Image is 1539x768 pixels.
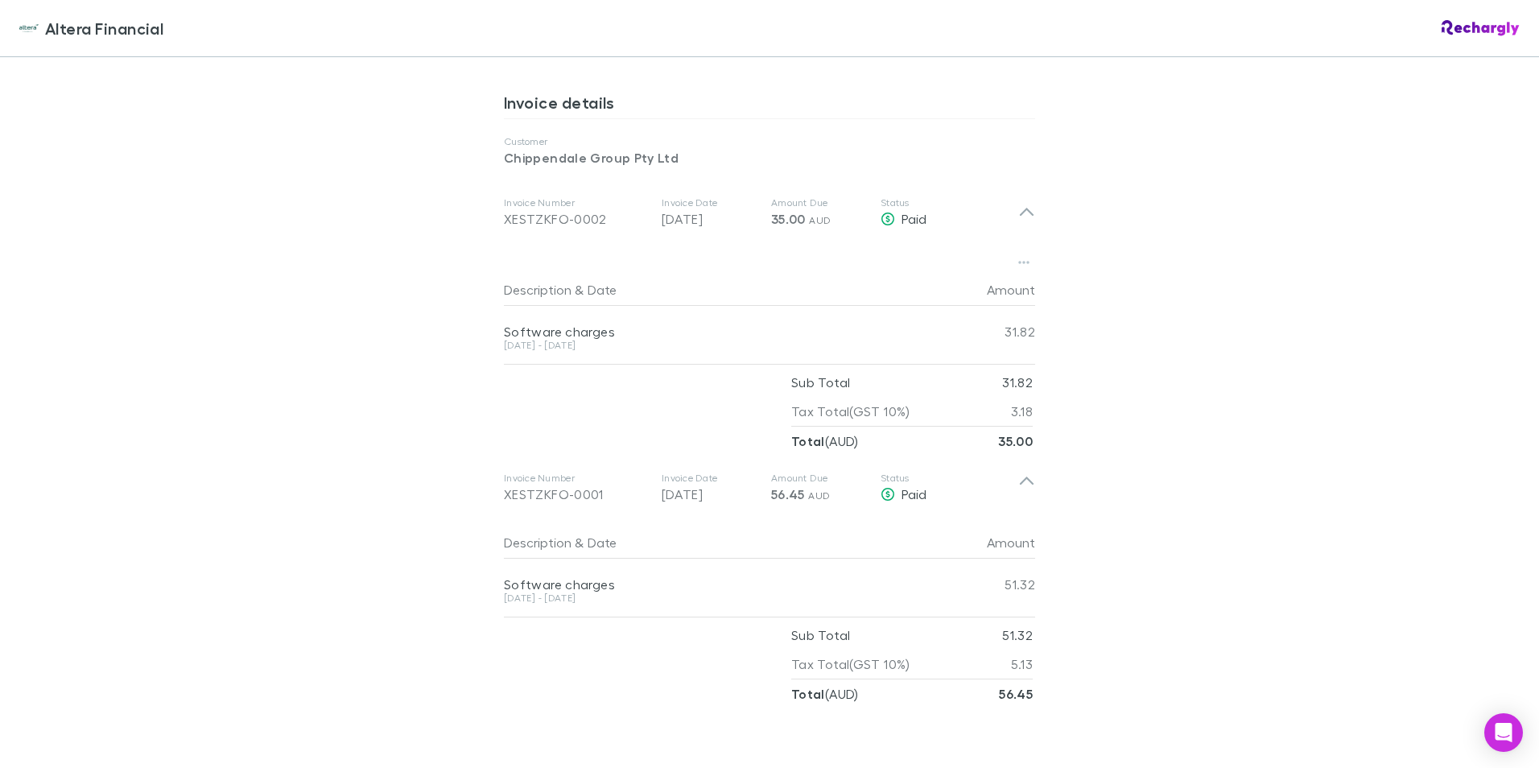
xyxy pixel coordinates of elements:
strong: 56.45 [999,686,1033,702]
div: Invoice NumberXESTZKFO-0001Invoice Date[DATE]Amount Due56.45 AUDStatusPaid [491,456,1048,520]
p: Tax Total (GST 10%) [791,650,910,679]
p: Invoice Date [662,196,758,209]
p: Customer [504,135,1035,148]
button: Description [504,526,571,559]
img: Altera Financial's Logo [19,19,39,38]
span: Paid [902,486,926,502]
p: Sub Total [791,368,850,397]
div: 31.82 [939,306,1035,357]
p: Invoice Number [504,196,649,209]
p: 51.32 [1002,621,1033,650]
p: Amount Due [771,472,868,485]
p: Invoice Date [662,472,758,485]
img: Rechargly Logo [1442,20,1520,36]
span: 35.00 [771,211,806,227]
strong: 35.00 [998,433,1033,449]
span: AUD [809,214,831,226]
p: Amount Due [771,196,868,209]
div: & [504,274,932,306]
p: ( AUD ) [791,679,859,708]
button: Date [588,526,617,559]
div: [DATE] - [DATE] [504,593,939,603]
p: Chippendale Group Pty Ltd [504,148,1035,167]
p: ( AUD ) [791,427,859,456]
p: Status [881,196,1018,209]
div: & [504,526,932,559]
p: Sub Total [791,621,850,650]
span: 56.45 [771,486,805,502]
p: 3.18 [1011,397,1033,426]
div: XESTZKFO-0002 [504,209,649,229]
div: 51.32 [939,559,1035,610]
div: Open Intercom Messenger [1484,713,1523,752]
h3: Invoice details [504,93,1035,118]
div: XESTZKFO-0001 [504,485,649,504]
p: [DATE] [662,209,758,229]
p: 31.82 [1002,368,1033,397]
div: [DATE] - [DATE] [504,341,939,350]
p: 5.13 [1011,650,1033,679]
div: Software charges [504,576,939,593]
span: AUD [808,489,830,502]
p: Status [881,472,1018,485]
button: Date [588,274,617,306]
p: [DATE] [662,485,758,504]
div: Software charges [504,324,939,340]
button: Description [504,274,571,306]
p: Tax Total (GST 10%) [791,397,910,426]
div: Invoice NumberXESTZKFO-0002Invoice Date[DATE]Amount Due35.00 AUDStatusPaid [491,180,1048,245]
span: Paid [902,211,926,226]
strong: Total [791,433,825,449]
span: Altera Financial [45,16,163,40]
p: Invoice Number [504,472,649,485]
strong: Total [791,686,825,702]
